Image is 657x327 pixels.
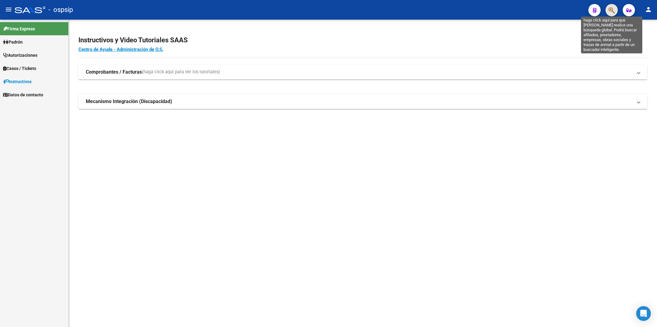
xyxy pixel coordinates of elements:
mat-icon: person [645,6,652,13]
span: Firma Express [3,25,35,32]
mat-expansion-panel-header: Comprobantes / Facturas(haga click aquí para ver los tutoriales) [78,65,647,79]
strong: Comprobantes / Facturas [86,69,142,75]
span: (haga click aquí para ver los tutoriales) [142,69,220,75]
strong: Mecanismo Integración (Discapacidad) [86,98,172,105]
div: Open Intercom Messenger [636,306,651,321]
span: - ospsip [48,3,73,17]
span: Casos / Tickets [3,65,36,72]
span: Instructivos [3,78,32,85]
h2: Instructivos y Video Tutoriales SAAS [78,34,647,46]
mat-icon: menu [5,6,12,13]
span: Autorizaciones [3,52,37,59]
span: Datos de contacto [3,91,43,98]
span: Padrón [3,39,23,45]
mat-expansion-panel-header: Mecanismo Integración (Discapacidad) [78,94,647,109]
a: Centro de Ayuda - Administración de O.S. [78,47,163,52]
